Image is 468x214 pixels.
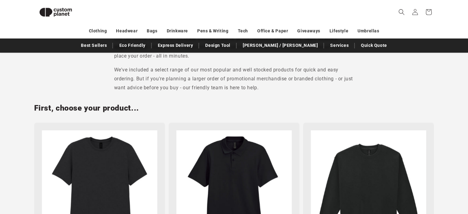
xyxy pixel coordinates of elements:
a: Headwear [116,26,138,36]
a: [PERSON_NAME] / [PERSON_NAME] [240,40,321,51]
summary: Search [395,5,408,19]
a: Clothing [89,26,107,36]
img: Custom Planet [34,2,77,22]
a: Drinkware [167,26,188,36]
a: Best Sellers [78,40,110,51]
a: Quick Quote [358,40,390,51]
a: Design Tool [202,40,234,51]
p: We've included a select range of our most popular and well stocked products for quick and easy or... [114,66,354,92]
a: Tech [238,26,248,36]
a: Services [327,40,352,51]
a: Pens & Writing [197,26,228,36]
a: Eco Friendly [116,40,148,51]
a: Express Delivery [155,40,196,51]
a: Office & Paper [257,26,288,36]
a: Umbrellas [358,26,379,36]
a: Giveaways [297,26,320,36]
a: Bags [147,26,157,36]
a: Lifestyle [330,26,348,36]
h2: First, choose your product... [34,103,139,113]
iframe: Chat Widget [365,147,468,214]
